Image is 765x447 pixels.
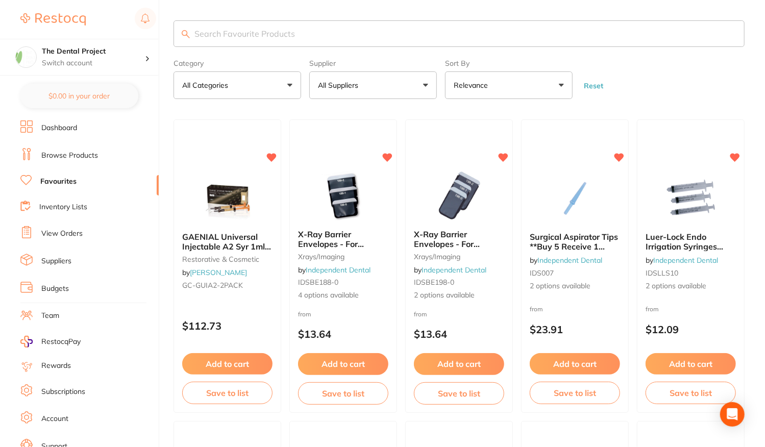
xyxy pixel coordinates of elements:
[174,71,301,99] button: All Categories
[41,387,85,397] a: Subscriptions
[422,265,486,275] a: Independent Dental
[318,80,362,90] p: All Suppliers
[182,80,232,90] p: All Categories
[309,59,437,67] label: Supplier
[42,46,145,57] h4: The Dental Project
[646,305,659,313] span: from
[720,402,745,427] div: Open Intercom Messenger
[646,281,736,291] span: 2 options available
[182,353,273,375] button: Add to cart
[298,290,388,301] span: 4 options available
[298,253,388,261] small: xrays/imaging
[41,256,71,266] a: Suppliers
[653,256,718,265] a: Independent Dental
[426,170,492,221] img: X-Ray Barrier Envelopes - For Periapical Film **PRICE DROP **BUY 5 RECEIVE 1 FREE**
[20,84,138,108] button: $0.00 in your order
[309,71,437,99] button: All Suppliers
[454,80,492,90] p: Relevance
[646,232,725,261] span: Luer-Lock Endo Irrigation Syringes *BUY 5 GET 1 FREE*
[41,311,59,321] a: Team
[445,71,573,99] button: Relevance
[445,59,573,67] label: Sort By
[414,310,427,318] span: from
[414,353,504,375] button: Add to cart
[20,336,81,347] a: RestocqPay
[646,268,678,278] span: IDSLLS10
[530,232,620,251] b: Surgical Aspirator Tips **Buy 5 Receive 1 Free**
[646,232,736,251] b: Luer-Lock Endo Irrigation Syringes *BUY 5 GET 1 FREE*
[41,284,69,294] a: Budgets
[298,353,388,375] button: Add to cart
[174,20,745,47] input: Search Favourite Products
[530,305,543,313] span: from
[530,232,618,261] span: Surgical Aspirator Tips **Buy 5 Receive 1 Free**
[530,256,602,265] span: by
[182,255,273,263] small: restorative & cosmetic
[182,281,243,290] span: GC-GUIA2-2PACK
[298,310,311,318] span: from
[41,229,83,239] a: View Orders
[182,268,247,277] span: by
[182,232,271,261] span: GAENIAL Universal Injectable A2 Syr 1ml x2 & 20 Disp tips
[414,382,504,405] button: Save to list
[42,58,145,68] p: Switch account
[646,324,736,335] p: $12.09
[298,265,371,275] span: by
[41,151,98,161] a: Browse Products
[16,47,36,67] img: The Dental Project
[182,320,273,332] p: $112.73
[646,382,736,404] button: Save to list
[182,382,273,404] button: Save to list
[530,353,620,375] button: Add to cart
[41,361,71,371] a: Rewards
[20,336,33,347] img: RestocqPay
[646,353,736,375] button: Add to cart
[530,324,620,335] p: $23.91
[310,170,377,221] img: X-Ray Barrier Envelopes - For Phosphor Storage Plate **PRICE DROP** BUY 5 GET 1 FREE **
[537,256,602,265] a: Independent Dental
[414,278,454,287] span: IDSBE198-0
[530,268,554,278] span: IDS007
[174,59,301,67] label: Category
[298,382,388,405] button: Save to list
[414,290,504,301] span: 2 options available
[414,328,504,340] p: $13.64
[41,414,68,424] a: Account
[39,202,87,212] a: Inventory Lists
[581,81,606,90] button: Reset
[530,382,620,404] button: Save to list
[646,256,718,265] span: by
[182,232,273,251] b: GAENIAL Universal Injectable A2 Syr 1ml x2 & 20 Disp tips
[414,253,504,261] small: xrays/imaging
[194,173,261,224] img: GAENIAL Universal Injectable A2 Syr 1ml x2 & 20 Disp tips
[190,268,247,277] a: [PERSON_NAME]
[298,328,388,340] p: $13.64
[41,123,77,133] a: Dashboard
[20,8,86,31] a: Restocq Logo
[306,265,371,275] a: Independent Dental
[41,337,81,347] span: RestocqPay
[658,173,724,224] img: Luer-Lock Endo Irrigation Syringes *BUY 5 GET 1 FREE*
[530,281,620,291] span: 2 options available
[298,230,388,249] b: X-Ray Barrier Envelopes - For Phosphor Storage Plate **PRICE DROP** BUY 5 GET 1 FREE **
[20,13,86,26] img: Restocq Logo
[414,265,486,275] span: by
[542,173,608,224] img: Surgical Aspirator Tips **Buy 5 Receive 1 Free**
[298,278,338,287] span: IDSBE188-0
[40,177,77,187] a: Favourites
[414,230,504,249] b: X-Ray Barrier Envelopes - For Periapical Film **PRICE DROP **BUY 5 RECEIVE 1 FREE**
